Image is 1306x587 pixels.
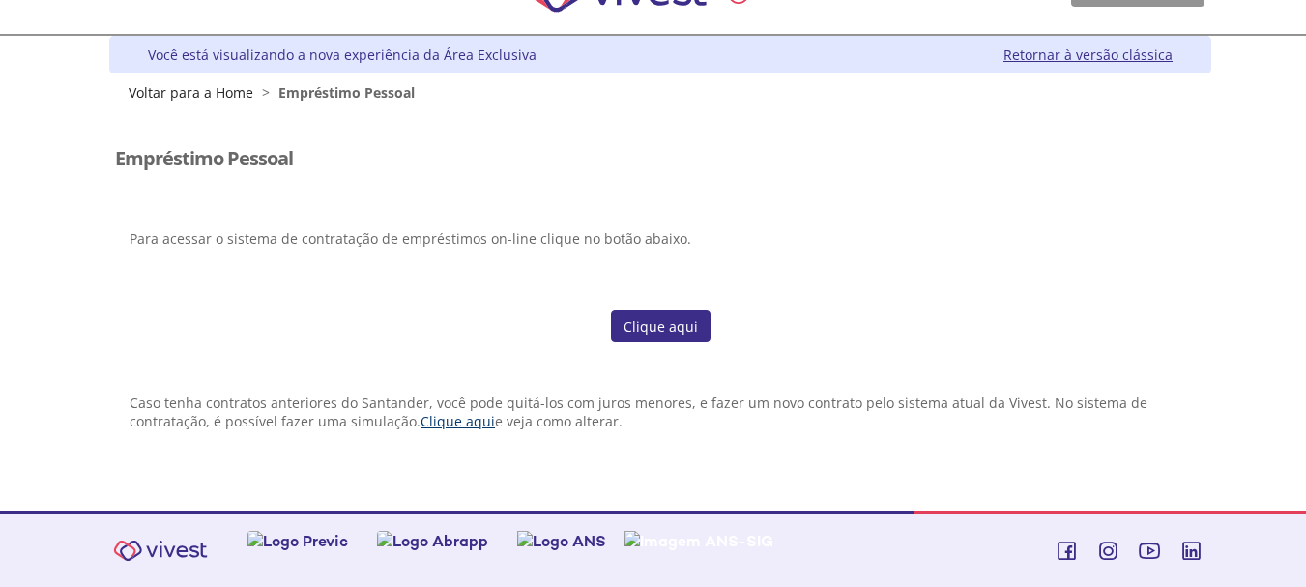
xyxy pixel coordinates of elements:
[624,531,773,551] img: Imagem ANS-SIG
[1003,45,1173,64] a: Retornar à versão clássica
[517,531,606,551] img: Logo ANS
[278,83,415,102] span: Empréstimo Pessoal
[130,394,1191,430] p: Caso tenha contratos anteriores do Santander, você pode quitá-los com juros menores, e fazer um n...
[95,36,1211,511] div: Vivest
[421,412,495,430] a: Clique aqui
[115,148,293,169] h3: Empréstimo Pessoal
[102,529,218,572] img: Vivest
[130,211,1191,248] p: Para acessar o sistema de contratação de empréstimos on-line clique no botão abaixo.
[115,310,1205,343] section: <span lang="pt-BR" dir="ltr">CMCorp</span>
[129,83,253,102] a: Voltar para a Home
[115,119,1205,291] section: <span lang="pt-BR" dir="ltr">Visualizador do Conteúdo da Web</span>
[247,531,348,551] img: Logo Previc
[611,310,711,343] a: Clique aqui
[377,531,488,551] img: Logo Abrapp
[257,83,275,102] span: >
[115,362,1205,474] section: <span lang="pt-BR" dir="ltr">Visualizador do Conteúdo da Web</span> 1
[148,45,537,64] div: Você está visualizando a nova experiência da Área Exclusiva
